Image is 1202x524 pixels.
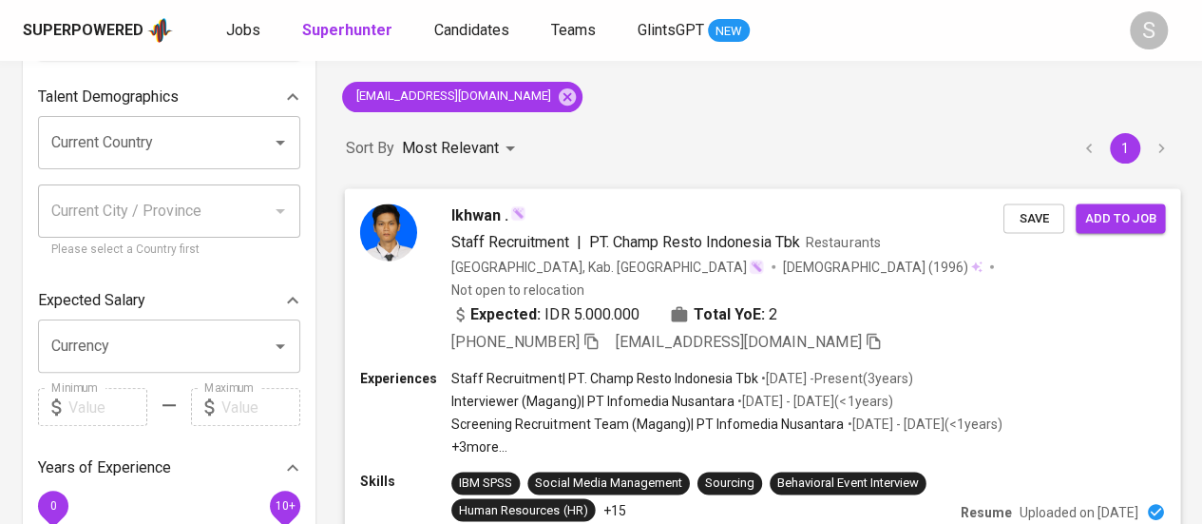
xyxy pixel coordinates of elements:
p: Staff Recruitment | PT. Champ Resto Indonesia Tbk [451,368,758,387]
div: S [1130,11,1168,49]
a: Superhunter [302,19,396,43]
span: Candidates [434,21,509,39]
p: Not open to relocation [451,280,583,299]
div: IBM SPSS [459,475,512,493]
span: 0 [49,499,56,513]
a: Jobs [226,19,264,43]
div: Sourcing [705,475,754,493]
span: Jobs [226,21,260,39]
button: Open [267,129,294,156]
div: Social Media Management [535,475,681,493]
p: • [DATE] - [DATE] ( <1 years ) [844,415,1002,434]
div: [GEOGRAPHIC_DATA], Kab. [GEOGRAPHIC_DATA] [451,257,764,276]
p: • [DATE] - Present ( 3 years ) [758,368,912,387]
div: Talent Demographics [38,78,300,116]
div: Behavioral Event Interview [777,475,918,493]
p: Sort By [346,137,394,160]
p: Expected Salary [38,289,145,312]
input: Value [221,388,300,426]
img: app logo [147,16,173,45]
p: Please select a Country first [51,241,287,260]
p: Experiences [360,368,451,387]
span: PT. Champ Resto Indonesia Tbk [588,232,800,250]
p: Talent Demographics [38,86,179,108]
div: (1996) [783,257,983,276]
div: IDR 5.000.000 [451,302,639,325]
img: magic_wand.svg [510,205,525,221]
img: magic_wand.svg [749,259,764,274]
b: Superhunter [302,21,392,39]
span: GlintsGPT [638,21,704,39]
b: Total YoE: [694,302,765,325]
span: NEW [708,22,750,41]
p: +3 more ... [451,437,1002,456]
span: [EMAIL_ADDRESS][DOMAIN_NAME] [342,87,563,106]
div: Expected Salary [38,281,300,320]
button: Add to job [1076,204,1165,233]
button: Open [267,333,294,359]
span: 10+ [275,499,295,513]
p: Skills [360,472,451,491]
span: Add to job [1085,207,1155,229]
span: [EMAIL_ADDRESS][DOMAIN_NAME] [616,332,862,350]
span: [DEMOGRAPHIC_DATA] [783,257,927,276]
p: Years of Experience [38,456,171,479]
b: Expected: [470,302,541,325]
a: Teams [551,19,600,43]
a: Superpoweredapp logo [23,16,173,45]
span: [PHONE_NUMBER] [451,332,579,350]
a: GlintsGPT NEW [638,19,750,43]
span: | [576,230,581,253]
div: [EMAIL_ADDRESS][DOMAIN_NAME] [342,82,582,112]
p: Interviewer (Magang) | PT Infomedia Nusantara [451,392,735,411]
button: page 1 [1110,133,1140,164]
span: Save [1013,207,1055,229]
img: 64bdf50852763bb7495fdb43410dd440.jpg [360,204,417,261]
div: Superpowered [23,20,143,42]
p: Most Relevant [402,137,499,160]
p: • [DATE] - [DATE] ( <1 years ) [735,392,892,411]
p: Resume [961,502,1012,521]
nav: pagination navigation [1071,133,1179,164]
p: Uploaded on [DATE] [1020,502,1138,521]
span: Restaurants [806,234,880,249]
button: Save [1003,204,1064,233]
div: Years of Experience [38,449,300,487]
span: 2 [769,302,777,325]
p: Screening Recruitment Team (Magang) | PT Infomedia Nusantara [451,415,844,434]
span: Staff Recruitment [451,232,568,250]
a: Candidates [434,19,513,43]
span: Ikhwan . [451,204,508,226]
p: +15 [602,500,625,519]
span: Teams [551,21,596,39]
input: Value [68,388,147,426]
div: Human Resources (HR) [459,501,587,519]
div: Most Relevant [402,131,522,166]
